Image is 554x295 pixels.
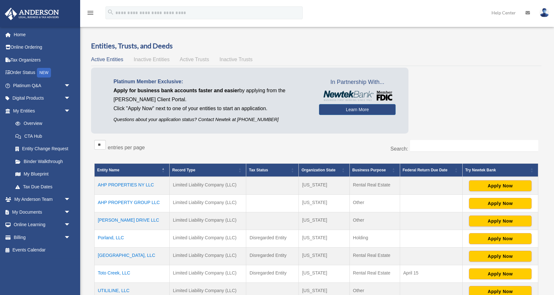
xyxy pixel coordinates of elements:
td: [US_STATE] [299,195,349,212]
button: Apply Now [469,251,532,262]
p: Platinum Member Exclusive: [113,77,309,86]
a: My Blueprint [9,168,77,181]
span: arrow_drop_down [64,79,77,92]
span: Organization State [301,168,335,172]
a: Overview [9,117,74,130]
span: Tax Status [249,168,268,172]
span: Record Type [172,168,195,172]
a: Digital Productsarrow_drop_down [4,92,80,105]
th: Try Newtek Bank : Activate to sort [462,164,538,177]
th: Record Type: Activate to sort [170,164,246,177]
a: Online Learningarrow_drop_down [4,218,80,231]
h3: Entities, Trusts, and Deeds [91,41,541,51]
a: Events Calendar [4,244,80,257]
td: Other [349,212,400,230]
button: Apply Now [469,180,532,191]
span: arrow_drop_down [64,92,77,105]
span: Active Entities [91,57,123,62]
td: AHP PROPERTY GROUP LLC [95,195,170,212]
div: Try Newtek Bank [465,166,528,174]
span: Federal Return Due Date [403,168,448,172]
label: entries per page [108,145,145,150]
a: Tax Organizers [4,53,80,66]
label: Search: [390,146,408,152]
span: arrow_drop_down [64,218,77,232]
span: Business Purpose [352,168,386,172]
td: Disregarded Entity [246,248,299,265]
span: arrow_drop_down [64,104,77,118]
a: Platinum Q&Aarrow_drop_down [4,79,80,92]
p: Questions about your application status? Contact Newtek at [PHONE_NUMBER] [113,116,309,124]
button: Apply Now [469,233,532,244]
td: [US_STATE] [299,248,349,265]
span: Entity Name [97,168,119,172]
td: Limited Liability Company (LLC) [170,265,246,283]
a: Binder Walkthrough [9,155,77,168]
th: Entity Name: Activate to invert sorting [95,164,170,177]
span: In Partnership With... [319,77,396,87]
td: Toto Creek, LLC [95,265,170,283]
th: Business Purpose: Activate to sort [349,164,400,177]
a: My Documentsarrow_drop_down [4,206,80,218]
td: [PERSON_NAME] DRIVE LLC [95,212,170,230]
a: Order StatusNEW [4,66,80,79]
a: Entity Change Request [9,143,77,155]
th: Tax Status: Activate to sort [246,164,299,177]
td: Porland, LLC [95,230,170,248]
td: Limited Liability Company (LLC) [170,248,246,265]
td: Limited Liability Company (LLC) [170,212,246,230]
a: My Anderson Teamarrow_drop_down [4,193,80,206]
td: April 15 [400,265,462,283]
div: NEW [37,68,51,78]
img: User Pic [540,8,549,17]
span: Inactive Entities [134,57,170,62]
i: search [107,9,114,16]
a: CTA Hub [9,130,77,143]
td: Limited Liability Company (LLC) [170,195,246,212]
span: arrow_drop_down [64,193,77,206]
span: Apply for business bank accounts faster and easier [113,88,239,93]
td: [US_STATE] [299,265,349,283]
td: Other [349,195,400,212]
td: Holding [349,230,400,248]
td: Disregarded Entity [246,230,299,248]
i: menu [87,9,94,17]
td: Disregarded Entity [246,265,299,283]
span: arrow_drop_down [64,231,77,244]
a: Tax Due Dates [9,180,77,193]
td: Rental Real Estate [349,248,400,265]
td: Limited Liability Company (LLC) [170,177,246,195]
td: [US_STATE] [299,212,349,230]
p: by applying from the [PERSON_NAME] Client Portal. [113,86,309,104]
span: Active Trusts [180,57,209,62]
img: Anderson Advisors Platinum Portal [3,8,61,20]
td: [US_STATE] [299,177,349,195]
p: Click "Apply Now" next to one of your entities to start an application. [113,104,309,113]
td: AHP PROPERTIES NY LLC [95,177,170,195]
th: Federal Return Due Date: Activate to sort [400,164,462,177]
a: Home [4,28,80,41]
td: [GEOGRAPHIC_DATA], LLC [95,248,170,265]
th: Organization State: Activate to sort [299,164,349,177]
a: Billingarrow_drop_down [4,231,80,244]
button: Apply Now [469,216,532,226]
td: Rental Real Estate [349,177,400,195]
span: Inactive Trusts [220,57,253,62]
td: [US_STATE] [299,230,349,248]
a: menu [87,11,94,17]
button: Apply Now [469,268,532,279]
a: Learn More [319,104,396,115]
button: Apply Now [469,198,532,209]
a: My Entitiesarrow_drop_down [4,104,77,117]
td: Rental Real Estate [349,265,400,283]
td: Limited Liability Company (LLC) [170,230,246,248]
a: Online Ordering [4,41,80,54]
span: arrow_drop_down [64,206,77,219]
img: NewtekBankLogoSM.png [322,91,392,101]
